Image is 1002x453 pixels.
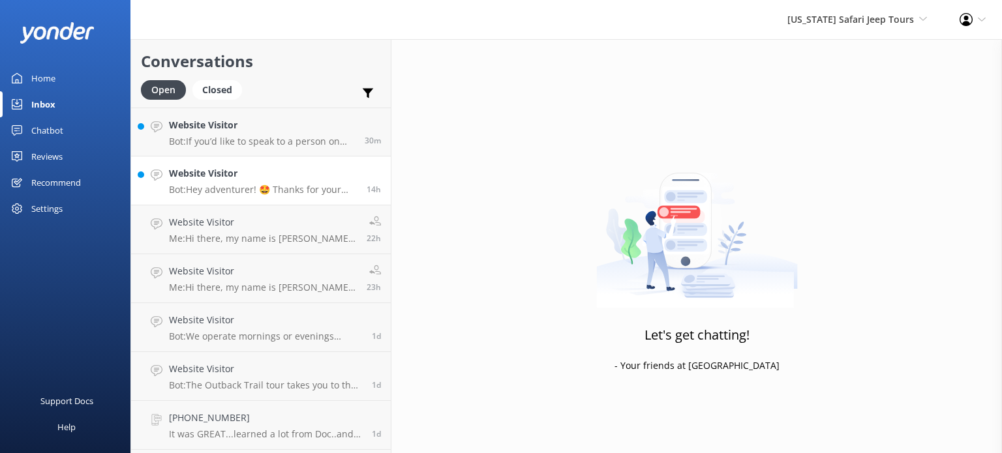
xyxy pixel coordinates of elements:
div: Open [141,80,186,100]
div: Support Docs [40,388,93,414]
span: Oct 02 2025 12:07pm (UTC -07:00) America/Phoenix [367,282,381,293]
span: [US_STATE] Safari Jeep Tours [787,13,914,25]
h4: Website Visitor [169,118,355,132]
h2: Conversations [141,49,381,74]
span: Oct 02 2025 01:38pm (UTC -07:00) America/Phoenix [367,233,381,244]
div: Closed [192,80,242,100]
span: Oct 03 2025 11:09am (UTC -07:00) America/Phoenix [365,135,381,146]
span: Oct 02 2025 06:31am (UTC -07:00) America/Phoenix [372,379,381,390]
a: Closed [192,82,249,96]
p: Bot: Hey adventurer! 🤩 Thanks for your message, we'll get back to you as soon as we can. You're a... [169,184,357,196]
h4: [PHONE_NUMBER] [169,411,362,425]
a: Website VisitorMe:Hi there, my name is [PERSON_NAME], I will be glad to help you. Please give us ... [131,254,391,303]
img: yonder-white-logo.png [20,22,95,44]
h4: Website Visitor [169,362,362,376]
h4: Website Visitor [169,264,357,278]
div: Settings [31,196,63,222]
h4: Website Visitor [169,313,362,327]
a: Website VisitorBot:Hey adventurer! 🤩 Thanks for your message, we'll get back to you as soon as we... [131,156,391,205]
span: Oct 02 2025 08:46pm (UTC -07:00) America/Phoenix [367,184,381,195]
p: Bot: If you’d like to speak to a person on the [US_STATE] Safari Jeep Tours team, please call [PH... [169,136,355,147]
div: Home [31,65,55,91]
a: Website VisitorBot:The Outback Trail tour takes you to the west side of [GEOGRAPHIC_DATA] into th... [131,352,391,401]
div: Recommend [31,169,81,196]
div: Inbox [31,91,55,117]
p: Me: Hi there, my name is [PERSON_NAME], I will be glad to help you. Please give us a call at Safa... [169,233,357,244]
div: Help [57,414,76,440]
img: artwork of a man stealing a conversation from at giant smartphone [596,145,798,308]
p: It was GREAT...learned a lot from Doc..and enjoyed the ride... [169,428,362,440]
p: Bot: We operate mornings or evenings Outback Trail Tours. You can view live availability [URL][DO... [169,330,362,342]
p: - Your friends at [GEOGRAPHIC_DATA] [615,358,780,373]
a: [PHONE_NUMBER]It was GREAT...learned a lot from Doc..and enjoyed the ride...1d [131,401,391,450]
div: Chatbot [31,117,63,143]
h3: Let's get chatting! [645,325,750,345]
h4: Website Visitor [169,215,357,229]
a: Website VisitorBot:We operate mornings or evenings Outback Trail Tours. You can view live availab... [131,303,391,352]
a: Open [141,82,192,96]
h4: Website Visitor [169,166,357,181]
p: Me: Hi there, my name is [PERSON_NAME], I will be glad to help you. Please give us a call at Safa... [169,282,357,293]
p: Bot: The Outback Trail tour takes you to the west side of [GEOGRAPHIC_DATA] into the desert, offe... [169,379,362,391]
span: Oct 01 2025 09:02pm (UTC -07:00) America/Phoenix [372,428,381,439]
div: Reviews [31,143,63,169]
a: Website VisitorBot:If you’d like to speak to a person on the [US_STATE] Safari Jeep Tours team, p... [131,108,391,156]
a: Website VisitorMe:Hi there, my name is [PERSON_NAME], I will be glad to help you. Please give us ... [131,205,391,254]
span: Oct 02 2025 07:55am (UTC -07:00) America/Phoenix [372,330,381,342]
